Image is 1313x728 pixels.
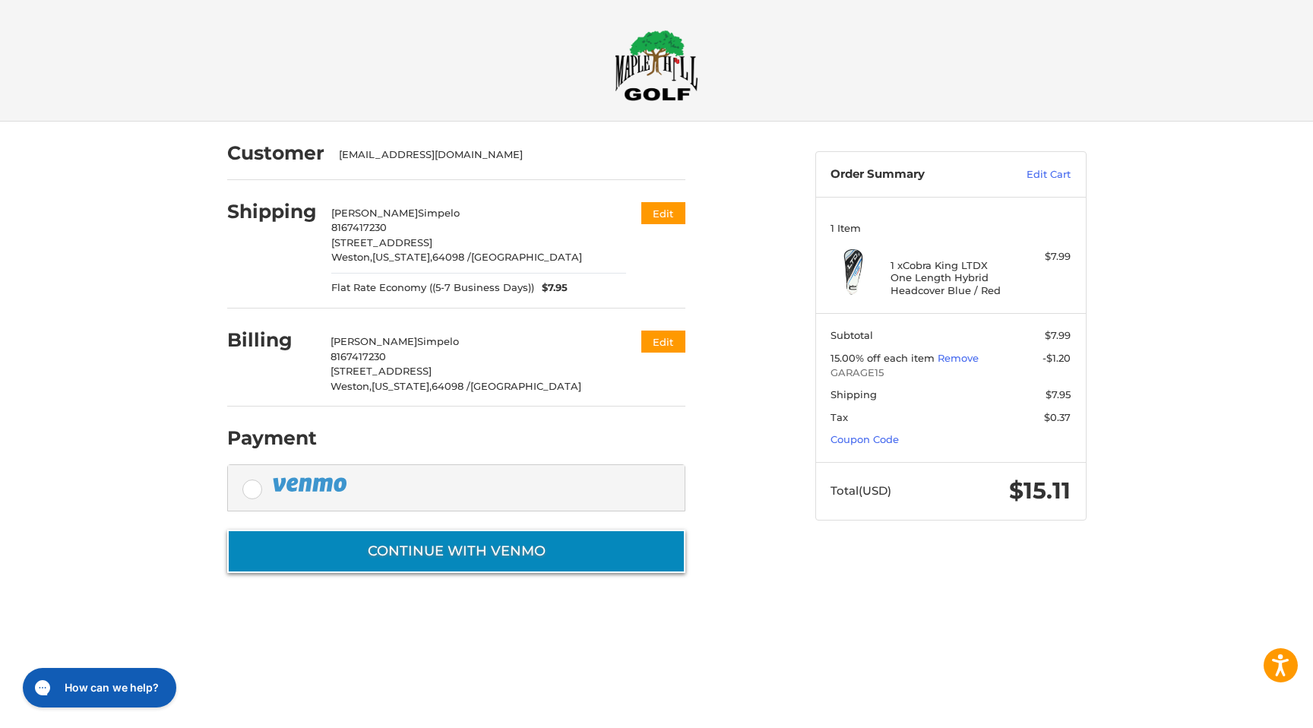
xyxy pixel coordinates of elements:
[331,380,372,392] span: Weston,
[471,251,582,263] span: [GEOGRAPHIC_DATA]
[432,251,471,263] span: 64098 /
[227,426,317,450] h2: Payment
[339,147,670,163] div: [EMAIL_ADDRESS][DOMAIN_NAME]
[227,328,316,352] h2: Billing
[831,483,891,498] span: Total (USD)
[331,335,417,347] span: [PERSON_NAME]
[831,222,1071,234] h3: 1 Item
[331,251,372,263] span: Weston,
[534,280,568,296] span: $7.95
[227,200,317,223] h2: Shipping
[1042,352,1071,364] span: -$1.20
[372,380,432,392] span: [US_STATE],
[831,329,873,341] span: Subtotal
[331,207,418,219] span: [PERSON_NAME]
[432,380,470,392] span: 64098 /
[1045,329,1071,341] span: $7.99
[331,236,432,248] span: [STREET_ADDRESS]
[938,352,979,364] a: Remove
[994,167,1071,182] a: Edit Cart
[891,259,1007,296] h4: 1 x Cobra King LTDX One Length Hybrid Headcover Blue / Red
[331,350,386,362] span: 8167417230
[331,280,534,296] span: Flat Rate Economy ((5-7 Business Days))
[831,366,1071,381] span: GARAGE15
[1011,249,1071,264] div: $7.99
[417,335,459,347] span: Simpelo
[1009,476,1071,505] span: $15.11
[615,30,698,101] img: Maple Hill Golf
[641,331,685,353] button: Edit
[227,530,685,573] button: Continue with Venmo
[831,411,848,423] span: Tax
[831,388,877,400] span: Shipping
[641,202,685,224] button: Edit
[470,380,581,392] span: [GEOGRAPHIC_DATA]
[418,207,460,219] span: Simpelo
[331,365,432,377] span: [STREET_ADDRESS]
[227,141,324,165] h2: Customer
[831,167,994,182] h3: Order Summary
[831,352,938,364] span: 15.00% off each item
[331,221,387,233] span: 8167417230
[1044,411,1071,423] span: $0.37
[372,251,432,263] span: [US_STATE],
[831,433,899,445] a: Coupon Code
[1046,388,1071,400] span: $7.95
[15,663,181,713] iframe: Gorgias live chat messenger
[272,475,350,494] img: PayPal icon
